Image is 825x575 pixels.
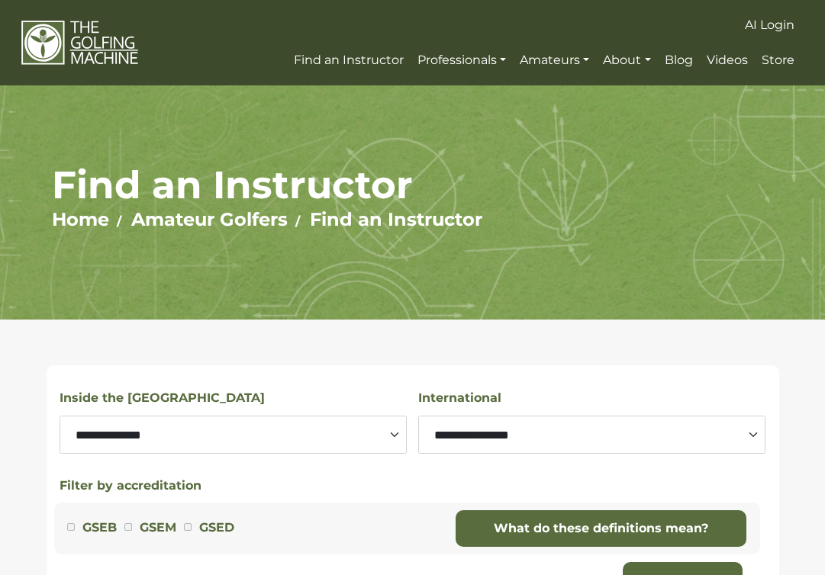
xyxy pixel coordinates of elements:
a: What do these definitions mean? [456,510,746,547]
a: Amateur Golfers [131,208,288,230]
label: Inside the [GEOGRAPHIC_DATA] [60,388,265,408]
span: Find an Instructor [294,53,404,67]
a: AI Login [741,11,798,39]
a: About [599,47,654,74]
label: GSEB [82,518,117,538]
img: The Golfing Machine [21,20,139,65]
a: Home [52,208,109,230]
a: Professionals [414,47,510,74]
button: Filter by accreditation [60,477,201,495]
label: GSEM [140,518,176,538]
a: Amateurs [516,47,593,74]
span: AI Login [745,18,794,32]
a: Find an Instructor [310,208,482,230]
label: GSED [199,518,234,538]
a: Find an Instructor [290,47,408,74]
a: Blog [661,47,697,74]
select: Select a country [418,416,765,454]
a: Store [758,47,798,74]
span: Videos [707,53,748,67]
select: Select a state [60,416,407,454]
span: Store [762,53,794,67]
h1: Find an Instructor [52,162,773,208]
span: Blog [665,53,693,67]
a: Videos [703,47,752,74]
label: International [418,388,501,408]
